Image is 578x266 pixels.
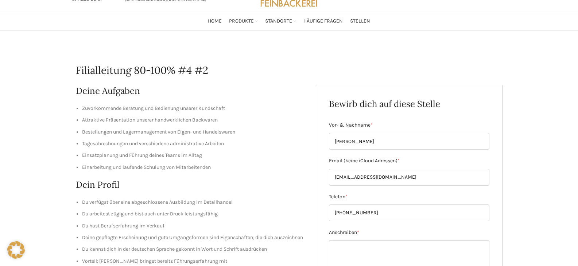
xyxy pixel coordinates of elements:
[229,18,254,25] span: Produkte
[229,14,258,28] a: Produkte
[82,245,305,253] li: Du kannst dich in der deutschen Sprache gekonnt in Wort und Schrift ausdrücken
[82,140,305,148] li: Tagesabrechnungen und verschiedene administrative Arbeiten
[82,210,305,218] li: Du arbeitest zügig und bist auch unter Druck leistungsfähig
[303,14,343,28] a: Häufige Fragen
[208,18,222,25] span: Home
[208,14,222,28] a: Home
[76,85,305,97] h2: Deine Aufgaben
[350,18,370,25] span: Stellen
[265,18,292,25] span: Standorte
[82,257,305,265] li: Vorteil: [PERSON_NAME] bringst bereits Führungserfahrung mit
[76,63,503,78] h1: Filialleitung 80-100% #4 #2
[350,14,370,28] a: Stellen
[76,179,305,191] h2: Dein Profil
[329,193,489,201] label: Telefon
[329,229,489,237] label: Anschreiben
[303,18,343,25] span: Häufige Fragen
[82,128,305,136] li: Bestellungen und Lagermanagement von Eigen- und Handelswaren
[82,151,305,159] li: Einsatzplanung und Führung deines Teams im Alltag
[329,121,489,129] label: Vor- & Nachname
[82,163,305,171] li: Einarbeitung und laufende Schulung von Mitarbeitenden
[82,116,305,124] li: Attraktive Präsentation unserer handwerklichen Backwaren
[82,234,305,242] li: Deine gepflegte Erscheinung und gute Umgangsformen sind Eigenschaften, die dich auszeichnen
[82,104,305,112] li: Zuvorkommende Beratung und Bedienung unserer Kundschaft
[265,14,296,28] a: Standorte
[329,98,489,110] h2: Bewirb dich auf diese Stelle
[82,198,305,206] li: Du verfügst über eine abgeschlossene Ausbildung im Detailhandel
[82,222,305,230] li: Du hast Berufserfahrung im Verkauf
[329,157,489,165] label: Email (keine iCloud Adressen)
[68,14,510,28] div: Main navigation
